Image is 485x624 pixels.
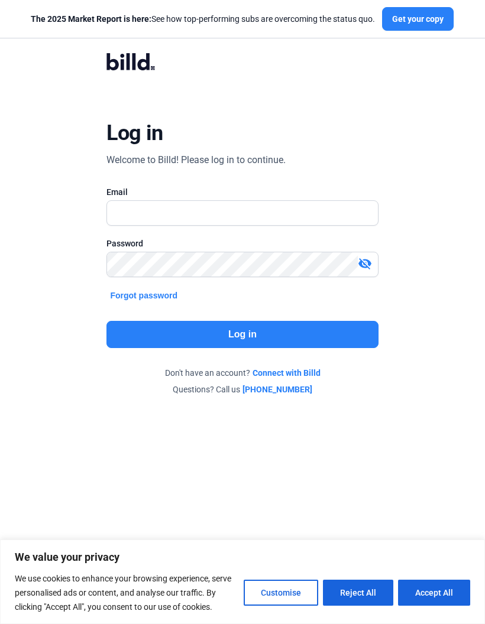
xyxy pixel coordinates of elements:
button: Customise [244,580,318,606]
button: Get your copy [382,7,454,31]
div: Log in [106,120,163,146]
div: Don't have an account? [106,367,378,379]
div: Password [106,238,378,249]
div: Questions? Call us [106,383,378,395]
a: Connect with Billd [253,367,321,379]
mat-icon: visibility_off [358,256,372,271]
a: [PHONE_NUMBER] [242,383,312,395]
div: See how top-performing subs are overcoming the status quo. [31,13,375,25]
button: Forgot password [106,289,181,302]
div: Email [106,186,378,198]
button: Accept All [398,580,470,606]
button: Reject All [323,580,393,606]
span: The 2025 Market Report is here: [31,14,151,24]
p: We use cookies to enhance your browsing experience, serve personalised ads or content, and analys... [15,571,235,614]
div: Welcome to Billd! Please log in to continue. [106,153,286,167]
button: Log in [106,321,378,348]
p: We value your privacy [15,550,470,564]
